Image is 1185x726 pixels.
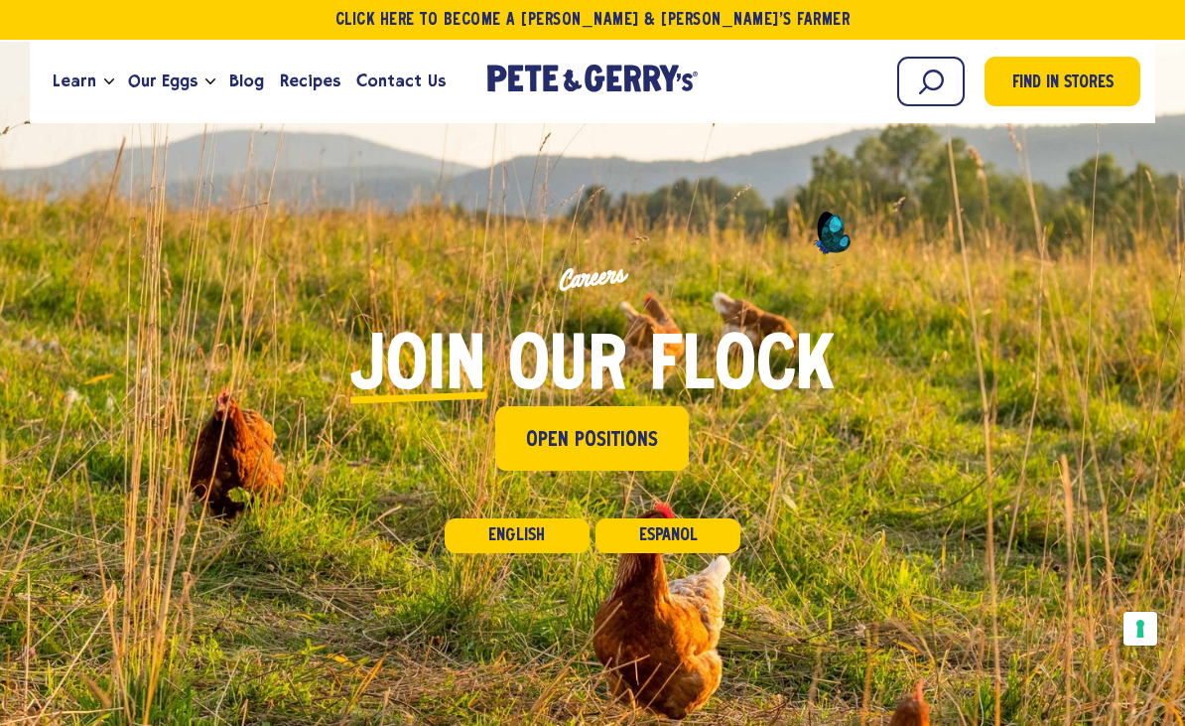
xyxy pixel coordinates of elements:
[45,55,104,108] a: Learn
[649,332,835,406] span: flock
[120,55,205,108] a: Our Eggs
[495,406,689,471] a: Open Positions
[897,57,965,106] input: Search
[356,69,445,93] span: Contact Us
[445,518,590,553] a: English
[508,332,627,406] span: our
[1123,612,1157,646] button: Your consent preferences for tracking technologies
[205,78,215,85] button: Open the dropdown menu for Our Eggs
[526,425,658,456] span: Open Positions
[985,57,1140,106] a: Find in Stores
[128,69,197,93] span: Our Eggs
[221,55,272,108] a: Blog
[104,78,114,85] button: Open the dropdown menu for Learn
[53,69,96,93] span: Learn
[229,69,264,93] span: Blog
[595,518,740,553] a: Español
[280,69,340,93] span: Recipes
[1012,71,1114,97] span: Find in Stores
[348,55,453,108] a: Contact Us
[350,332,486,406] span: Join
[100,213,1085,344] p: Careers
[272,55,348,108] a: Recipes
